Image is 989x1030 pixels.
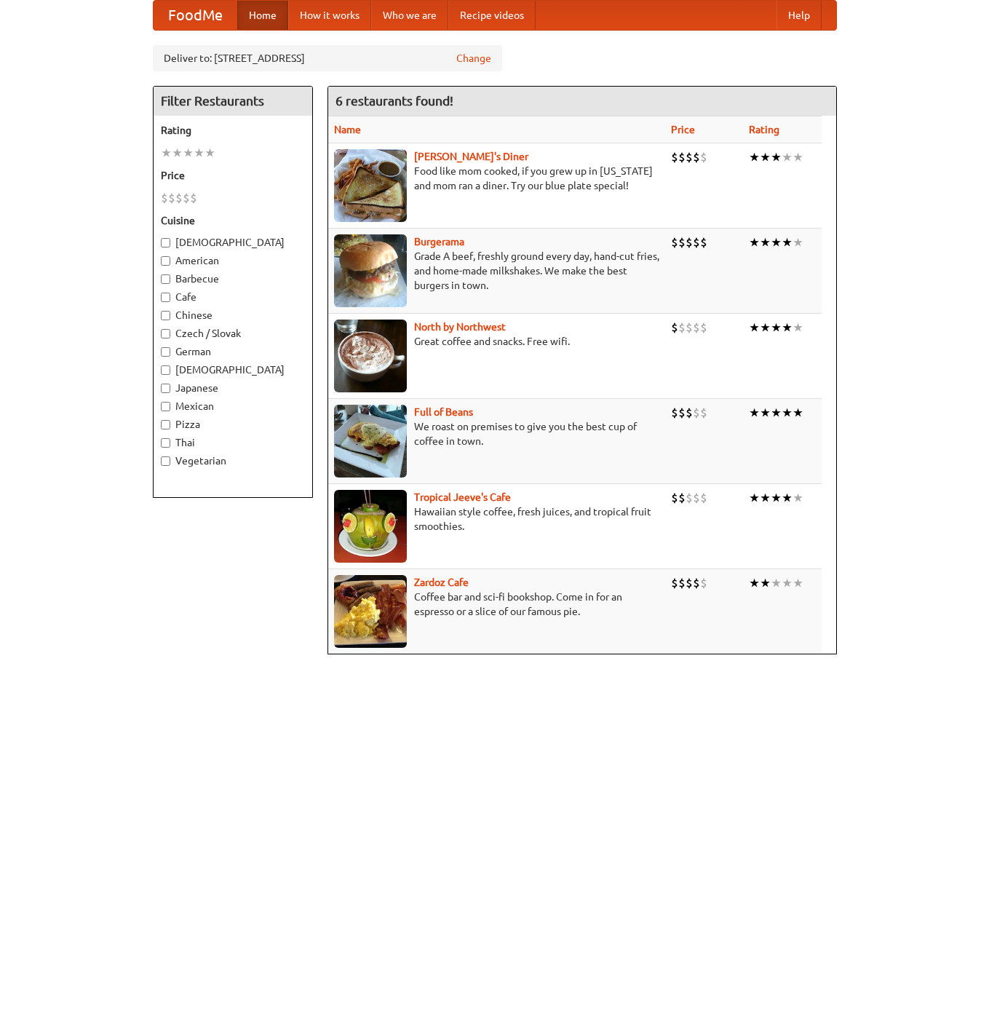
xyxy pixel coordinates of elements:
[671,124,695,135] a: Price
[161,399,305,413] label: Mexican
[168,190,175,206] li: $
[678,490,686,506] li: $
[288,1,371,30] a: How it works
[693,149,700,165] li: $
[793,490,803,506] li: ★
[700,490,707,506] li: $
[700,405,707,421] li: $
[153,45,502,71] div: Deliver to: [STREET_ADDRESS]
[334,234,407,307] img: burgerama.jpg
[161,256,170,266] input: American
[693,490,700,506] li: $
[686,320,693,336] li: $
[782,320,793,336] li: ★
[793,575,803,591] li: ★
[793,320,803,336] li: ★
[678,320,686,336] li: $
[161,402,170,411] input: Mexican
[371,1,448,30] a: Who we are
[760,575,771,591] li: ★
[671,149,678,165] li: $
[154,1,237,30] a: FoodMe
[183,190,190,206] li: $
[161,438,170,448] input: Thai
[760,149,771,165] li: ★
[161,381,305,395] label: Japanese
[334,334,659,349] p: Great coffee and snacks. Free wifi.
[414,236,464,247] a: Burgerama
[700,575,707,591] li: $
[700,320,707,336] li: $
[334,320,407,392] img: north.jpg
[686,405,693,421] li: $
[700,149,707,165] li: $
[175,190,183,206] li: $
[161,238,170,247] input: [DEMOGRAPHIC_DATA]
[793,149,803,165] li: ★
[686,575,693,591] li: $
[678,149,686,165] li: $
[771,490,782,506] li: ★
[760,405,771,421] li: ★
[782,149,793,165] li: ★
[776,1,822,30] a: Help
[334,164,659,193] p: Food like mom cooked, if you grew up in [US_STATE] and mom ran a diner. Try our blue plate special!
[760,320,771,336] li: ★
[782,405,793,421] li: ★
[749,320,760,336] li: ★
[749,124,779,135] a: Rating
[771,575,782,591] li: ★
[161,435,305,450] label: Thai
[334,249,659,293] p: Grade A beef, freshly ground every day, hand-cut fries, and home-made milkshakes. We make the bes...
[161,453,305,468] label: Vegetarian
[793,234,803,250] li: ★
[334,149,407,222] img: sallys.jpg
[161,384,170,393] input: Japanese
[456,51,491,66] a: Change
[161,417,305,432] label: Pizza
[161,213,305,228] h5: Cuisine
[161,326,305,341] label: Czech / Slovak
[161,344,305,359] label: German
[161,190,168,206] li: $
[448,1,536,30] a: Recipe videos
[693,575,700,591] li: $
[771,320,782,336] li: ★
[771,234,782,250] li: ★
[172,145,183,161] li: ★
[334,419,659,448] p: We roast on premises to give you the best cup of coffee in town.
[782,234,793,250] li: ★
[414,151,528,162] a: [PERSON_NAME]'s Diner
[693,234,700,250] li: $
[194,145,204,161] li: ★
[414,577,469,588] a: Zardoz Cafe
[334,590,659,619] p: Coffee bar and sci-fi bookshop. Come in for an espresso or a slice of our famous pie.
[700,234,707,250] li: $
[154,87,312,116] h4: Filter Restaurants
[414,321,506,333] a: North by Northwest
[334,405,407,478] img: beans.jpg
[414,491,511,503] b: Tropical Jeeve's Cafe
[161,311,170,320] input: Chinese
[161,363,305,377] label: [DEMOGRAPHIC_DATA]
[686,490,693,506] li: $
[334,504,659,534] p: Hawaiian style coffee, fresh juices, and tropical fruit smoothies.
[161,293,170,302] input: Cafe
[161,168,305,183] h5: Price
[334,490,407,563] img: jeeves.jpg
[414,406,473,418] a: Full of Beans
[161,365,170,375] input: [DEMOGRAPHIC_DATA]
[161,420,170,429] input: Pizza
[749,149,760,165] li: ★
[161,290,305,304] label: Cafe
[678,405,686,421] li: $
[161,456,170,466] input: Vegetarian
[760,234,771,250] li: ★
[671,490,678,506] li: $
[161,274,170,284] input: Barbecue
[671,575,678,591] li: $
[161,347,170,357] input: German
